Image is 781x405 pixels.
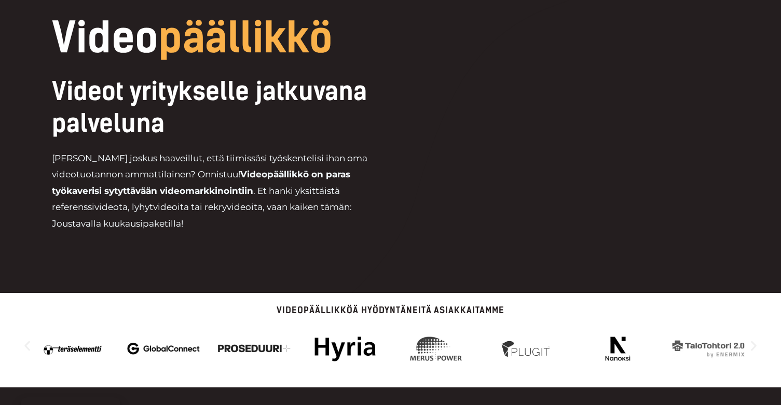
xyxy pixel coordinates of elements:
[309,330,381,367] div: 5 / 14
[36,330,109,367] img: Videotuotantoa yritykselle jatkuvana palveluna hankkii mm. Teräselementti
[127,330,200,367] img: Videotuotantoa yritykselle jatkuvana palveluna hankkii mm. GlobalConnect
[21,306,760,315] p: Videopäällikköä hyödyntäneitä asiakkaitamme
[490,330,563,367] div: 7 / 14
[21,325,760,367] div: Karuselli | Vieritys vaakasuunnassa: Vasen ja oikea nuoli
[127,330,200,367] div: 3 / 14
[400,330,472,367] div: 6 / 14
[52,150,391,232] p: [PERSON_NAME] joskus haaveillut, että tiimissäsi työskentelisi ihan oma videotuotannon ammattilai...
[158,13,333,63] span: päällikkö
[52,169,350,196] strong: Videopäällikkö on paras työkaverisi sytyttävään videomarkkinointiin
[52,17,461,59] h1: Video
[36,330,109,367] div: 2 / 14
[218,330,291,367] div: 4 / 14
[490,330,563,367] img: Videotuotantoa yritykselle jatkuvana palveluna hankkii mm. Plugit
[400,330,472,367] img: Videotuotantoa yritykselle jatkuvana palveluna hankkii mm. Merus Power
[52,76,367,138] span: Videot yritykselle jatkuvana palveluna
[309,330,381,367] img: hyria_heimo
[218,330,291,367] img: Videotuotantoa yritykselle jatkuvana palveluna hankkii mm. Proseduuri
